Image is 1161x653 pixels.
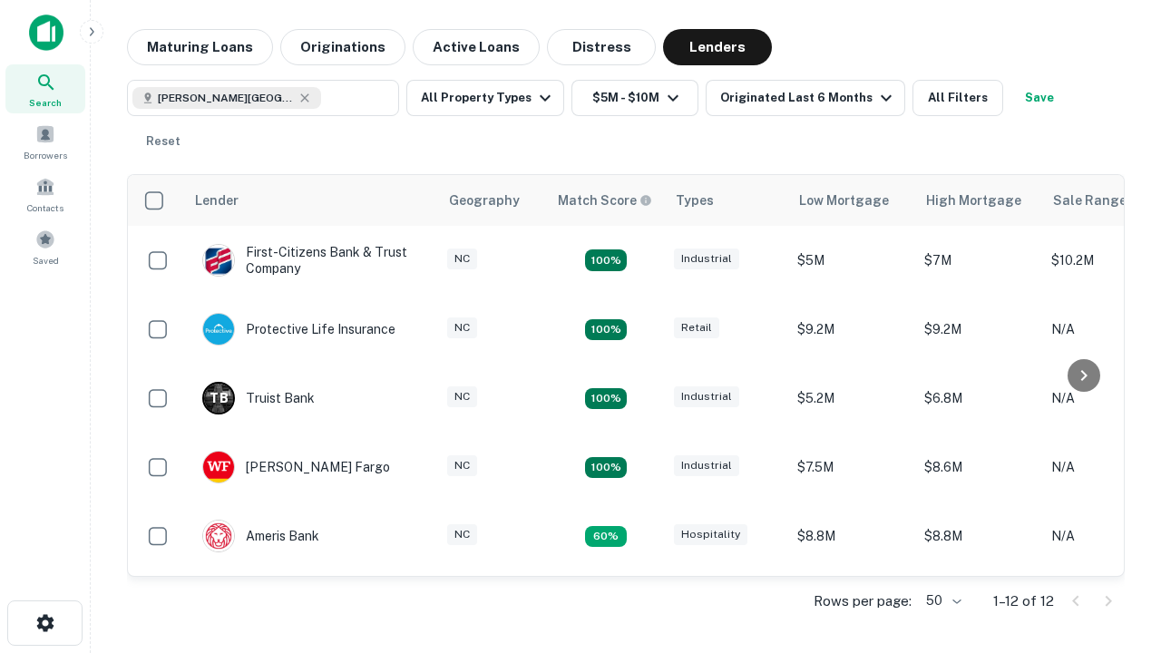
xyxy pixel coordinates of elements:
[27,200,63,215] span: Contacts
[788,226,915,295] td: $5M
[203,314,234,345] img: picture
[203,245,234,276] img: picture
[447,249,477,269] div: NC
[184,175,438,226] th: Lender
[915,226,1042,295] td: $7M
[674,317,719,338] div: Retail
[814,590,912,612] p: Rows per page:
[915,502,1042,570] td: $8.8M
[447,317,477,338] div: NC
[202,451,390,483] div: [PERSON_NAME] Fargo
[447,524,477,545] div: NC
[665,175,788,226] th: Types
[202,382,315,414] div: Truist Bank
[447,455,477,476] div: NC
[915,175,1042,226] th: High Mortgage
[29,95,62,110] span: Search
[674,249,739,269] div: Industrial
[24,148,67,162] span: Borrowers
[447,386,477,407] div: NC
[571,80,698,116] button: $5M - $10M
[413,29,540,65] button: Active Loans
[788,364,915,433] td: $5.2M
[706,80,905,116] button: Originated Last 6 Months
[915,570,1042,639] td: $9.2M
[674,455,739,476] div: Industrial
[5,64,85,113] a: Search
[5,222,85,271] a: Saved
[203,452,234,482] img: picture
[788,175,915,226] th: Low Mortgage
[674,386,739,407] div: Industrial
[788,570,915,639] td: $9.2M
[676,190,714,211] div: Types
[449,190,520,211] div: Geography
[919,588,964,614] div: 50
[585,526,627,548] div: Matching Properties: 1, hasApolloMatch: undefined
[1053,190,1127,211] div: Sale Range
[585,319,627,341] div: Matching Properties: 2, hasApolloMatch: undefined
[926,190,1021,211] div: High Mortgage
[915,295,1042,364] td: $9.2M
[585,388,627,410] div: Matching Properties: 3, hasApolloMatch: undefined
[993,590,1054,612] p: 1–12 of 12
[788,502,915,570] td: $8.8M
[406,80,564,116] button: All Property Types
[195,190,239,211] div: Lender
[585,457,627,479] div: Matching Properties: 2, hasApolloMatch: undefined
[915,433,1042,502] td: $8.6M
[202,244,420,277] div: First-citizens Bank & Trust Company
[585,249,627,271] div: Matching Properties: 2, hasApolloMatch: undefined
[674,524,747,545] div: Hospitality
[33,253,59,268] span: Saved
[127,29,273,65] button: Maturing Loans
[280,29,405,65] button: Originations
[134,123,192,160] button: Reset
[158,90,294,106] span: [PERSON_NAME][GEOGRAPHIC_DATA], [GEOGRAPHIC_DATA]
[547,29,656,65] button: Distress
[547,175,665,226] th: Capitalize uses an advanced AI algorithm to match your search with the best lender. The match sco...
[915,364,1042,433] td: $6.8M
[1070,450,1161,537] iframe: Chat Widget
[202,520,319,552] div: Ameris Bank
[210,389,228,408] p: T B
[799,190,889,211] div: Low Mortgage
[203,521,234,551] img: picture
[5,170,85,219] a: Contacts
[912,80,1003,116] button: All Filters
[5,117,85,166] a: Borrowers
[438,175,547,226] th: Geography
[202,313,395,346] div: Protective Life Insurance
[663,29,772,65] button: Lenders
[1010,80,1068,116] button: Save your search to get updates of matches that match your search criteria.
[558,190,649,210] h6: Match Score
[558,190,652,210] div: Capitalize uses an advanced AI algorithm to match your search with the best lender. The match sco...
[29,15,63,51] img: capitalize-icon.png
[788,295,915,364] td: $9.2M
[720,87,897,109] div: Originated Last 6 Months
[788,433,915,502] td: $7.5M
